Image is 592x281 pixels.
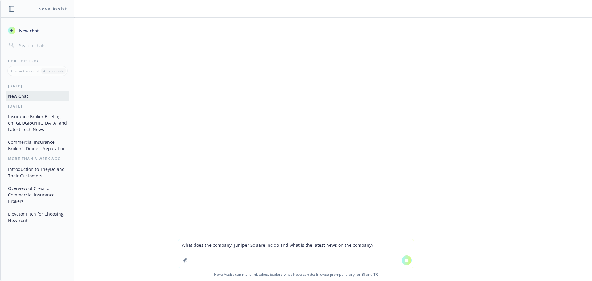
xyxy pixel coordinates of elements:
h1: Nova Assist [38,6,67,12]
span: Nova Assist can make mistakes. Explore what Nova can do: Browse prompt library for and [3,268,589,281]
button: Insurance Broker Briefing on [GEOGRAPHIC_DATA] and Latest Tech News [6,111,69,134]
p: All accounts [43,68,64,74]
button: New Chat [6,91,69,101]
div: More than a week ago [1,156,74,161]
button: Introduction to TheyDo and Their Customers [6,164,69,181]
a: BI [361,272,365,277]
input: Search chats [18,41,67,50]
button: New chat [6,25,69,36]
span: New chat [18,27,39,34]
button: Elevator Pitch for Choosing Newfront [6,209,69,225]
a: TR [373,272,378,277]
div: Chat History [1,58,74,64]
p: Current account [11,68,39,74]
div: [DATE] [1,83,74,89]
button: Commercial Insurance Broker's Dinner Preparation [6,137,69,154]
button: Overview of Crexi for Commercial Insurance Brokers [6,183,69,206]
div: [DATE] [1,104,74,109]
